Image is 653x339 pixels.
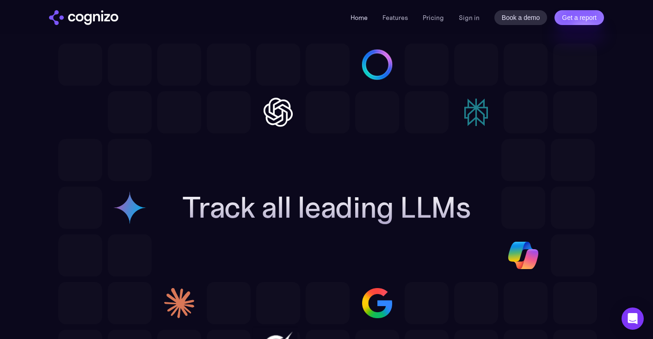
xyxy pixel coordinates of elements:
a: Get a report [554,10,604,25]
a: Book a demo [494,10,548,25]
a: Features [382,13,408,22]
img: cognizo logo [49,10,118,25]
a: home [49,10,118,25]
a: Home [351,13,368,22]
div: Open Intercom Messenger [622,308,644,330]
a: Sign in [459,12,480,23]
h2: Track all leading LLMs [182,191,471,224]
a: Pricing [423,13,444,22]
